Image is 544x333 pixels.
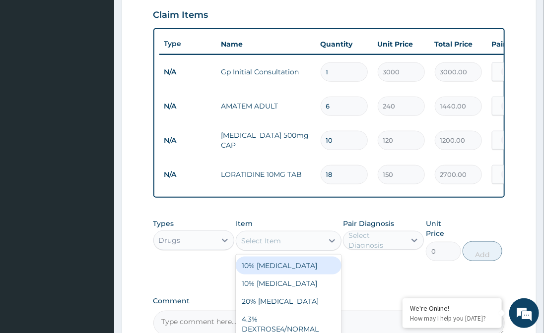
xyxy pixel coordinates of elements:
[316,34,373,54] th: Quantity
[348,230,405,250] div: Select Diagnosis
[159,235,181,245] div: Drugs
[5,225,189,260] textarea: Type your message and hit 'Enter'
[373,34,430,54] th: Unit Price
[216,125,316,155] td: [MEDICAL_DATA] 500mg CAP
[159,97,216,115] td: N/A
[159,131,216,150] td: N/A
[241,236,281,246] div: Select Item
[426,219,461,238] label: Unit Price
[159,63,216,81] td: N/A
[430,34,487,54] th: Total Price
[153,220,174,228] label: Types
[236,292,341,310] div: 20% [MEDICAL_DATA]
[463,241,502,261] button: Add
[216,34,316,54] th: Name
[216,96,316,116] td: AMATEM ADULT
[236,257,341,275] div: 10% [MEDICAL_DATA]
[216,165,316,184] td: LORATIDINE 10MG TAB
[153,297,505,305] label: Comment
[236,219,253,228] label: Item
[18,50,40,74] img: d_794563401_company_1708531726252_794563401
[153,10,208,21] h3: Claim Items
[52,55,167,68] div: Chat with us now
[159,35,216,53] th: Type
[410,314,494,323] p: How may I help you today?
[410,304,494,313] div: We're Online!
[159,166,216,184] td: N/A
[216,62,316,82] td: Gp Initial Consultation
[343,219,394,228] label: Pair Diagnosis
[163,5,187,29] div: Minimize live chat window
[236,275,341,292] div: 10% [MEDICAL_DATA]
[58,102,137,202] span: We're online!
